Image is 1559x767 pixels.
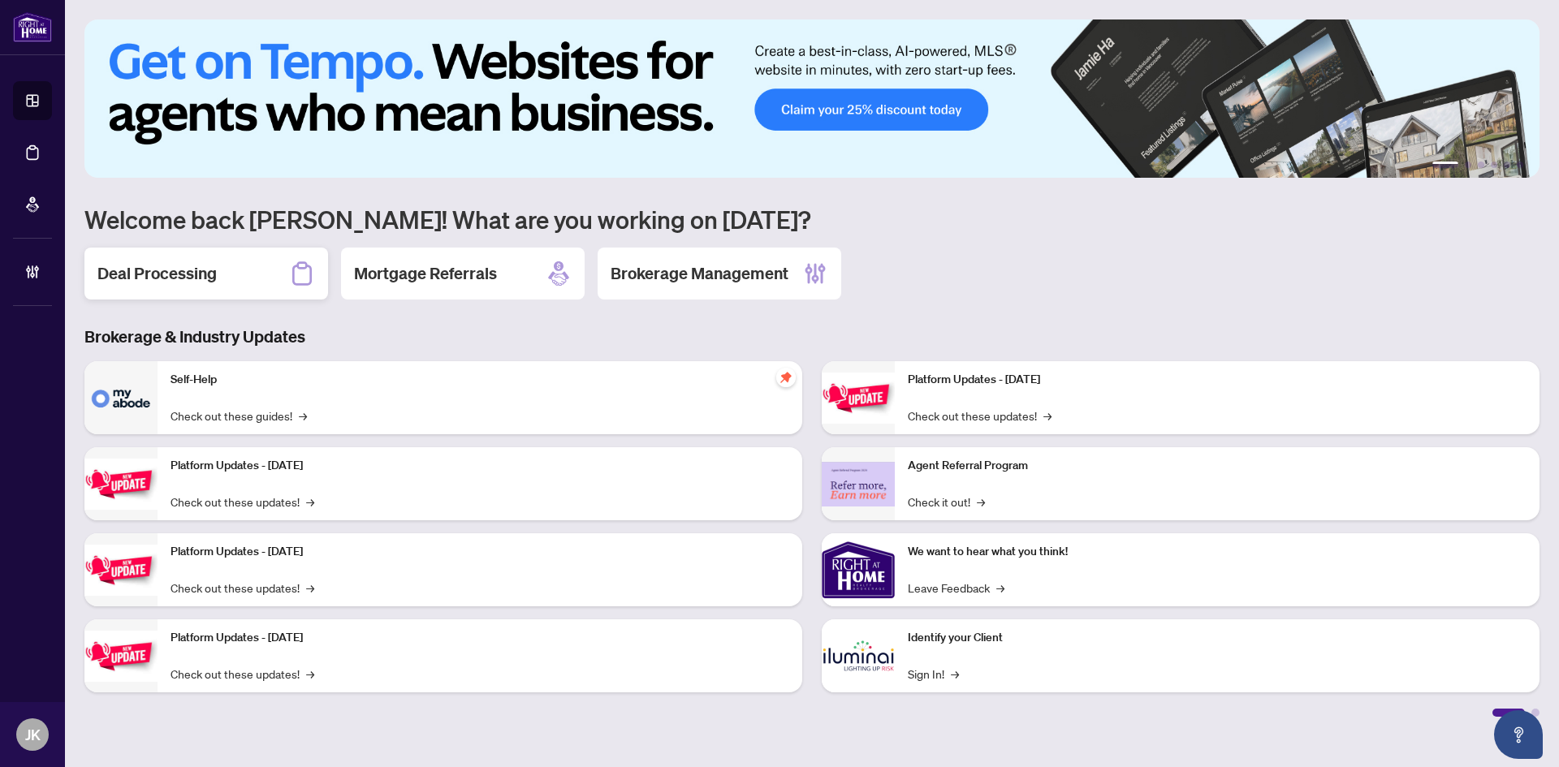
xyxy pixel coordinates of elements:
[1478,162,1484,168] button: 3
[822,462,895,506] img: Agent Referral Program
[171,407,307,424] a: Check out these guides!→
[1494,710,1543,759] button: Open asap
[171,629,789,647] p: Platform Updates - [DATE]
[1465,162,1471,168] button: 2
[822,373,895,424] img: Platform Updates - June 23, 2025
[951,665,959,683] span: →
[171,665,314,683] a: Check out these updates!→
[1504,162,1510,168] button: 5
[908,665,959,683] a: Sign In!→
[908,579,1004,597] a: Leave Feedback→
[171,457,789,475] p: Platform Updates - [DATE]
[908,371,1527,389] p: Platform Updates - [DATE]
[1043,407,1052,424] span: →
[84,19,1540,178] img: Slide 0
[908,493,985,511] a: Check it out!→
[84,204,1540,235] h1: Welcome back [PERSON_NAME]! What are you working on [DATE]?
[1432,162,1458,168] button: 1
[996,579,1004,597] span: →
[908,407,1052,424] a: Check out these updates!→
[354,262,497,285] h2: Mortgage Referrals
[1491,162,1497,168] button: 4
[306,493,314,511] span: →
[25,723,41,746] span: JK
[776,368,796,387] span: pushpin
[97,262,217,285] h2: Deal Processing
[908,629,1527,647] p: Identify your Client
[171,543,789,561] p: Platform Updates - [DATE]
[306,665,314,683] span: →
[84,325,1540,348] h3: Brokerage & Industry Updates
[84,459,158,510] img: Platform Updates - September 16, 2025
[822,533,895,606] img: We want to hear what you think!
[822,619,895,692] img: Identify your Client
[977,493,985,511] span: →
[171,371,789,389] p: Self-Help
[84,631,158,682] img: Platform Updates - July 8, 2025
[908,457,1527,475] p: Agent Referral Program
[299,407,307,424] span: →
[1517,162,1523,168] button: 6
[611,262,788,285] h2: Brokerage Management
[84,361,158,434] img: Self-Help
[13,12,52,42] img: logo
[84,545,158,596] img: Platform Updates - July 21, 2025
[908,543,1527,561] p: We want to hear what you think!
[171,579,314,597] a: Check out these updates!→
[306,579,314,597] span: →
[171,493,314,511] a: Check out these updates!→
